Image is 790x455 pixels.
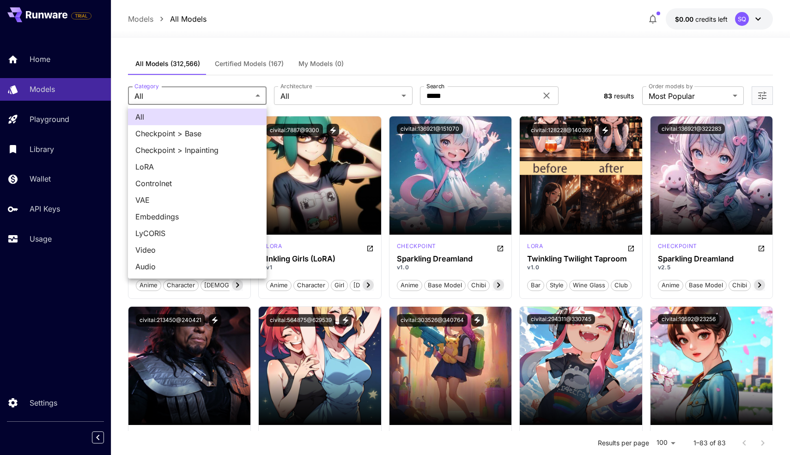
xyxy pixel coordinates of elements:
span: VAE [135,194,259,206]
span: Checkpoint > Base [135,128,259,139]
span: Embeddings [135,211,259,222]
span: LoRA [135,161,259,172]
span: Checkpoint > Inpainting [135,145,259,156]
span: Audio [135,261,259,272]
span: Video [135,244,259,255]
span: All [135,111,259,122]
span: Controlnet [135,178,259,189]
span: LyCORIS [135,228,259,239]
